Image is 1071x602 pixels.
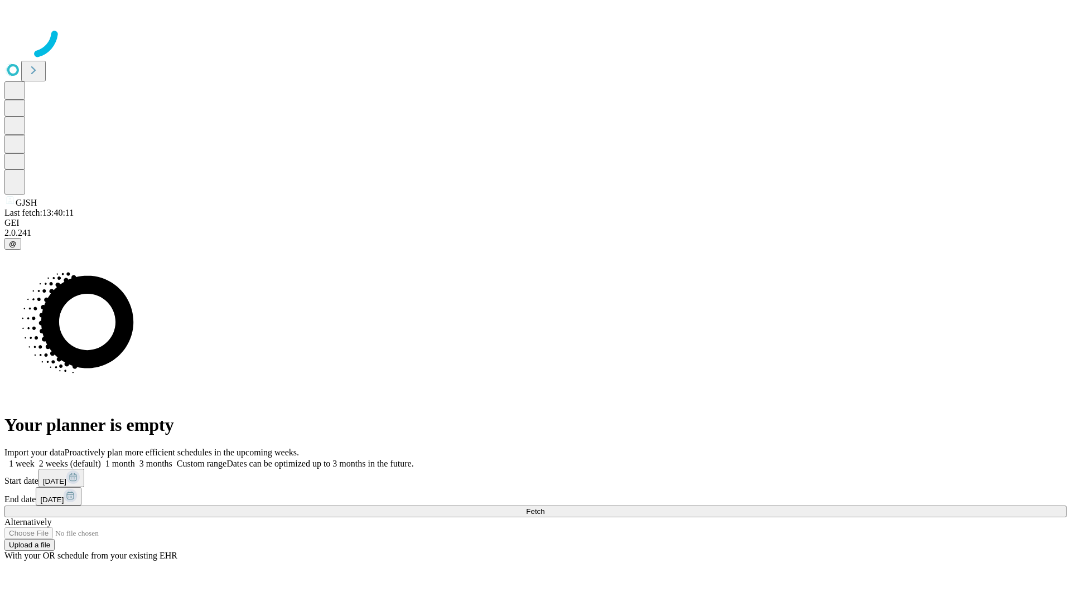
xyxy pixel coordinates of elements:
[4,228,1067,238] div: 2.0.241
[139,459,172,468] span: 3 months
[4,539,55,551] button: Upload a file
[4,517,51,527] span: Alternatively
[43,477,66,486] span: [DATE]
[4,208,74,217] span: Last fetch: 13:40:11
[4,551,177,560] span: With your OR schedule from your existing EHR
[4,448,65,457] span: Import your data
[4,218,1067,228] div: GEI
[4,415,1067,435] h1: Your planner is empty
[4,487,1067,506] div: End date
[4,238,21,250] button: @
[177,459,226,468] span: Custom range
[4,469,1067,487] div: Start date
[526,507,544,516] span: Fetch
[9,240,17,248] span: @
[36,487,81,506] button: [DATE]
[16,198,37,207] span: GJSH
[38,469,84,487] button: [DATE]
[4,506,1067,517] button: Fetch
[226,459,413,468] span: Dates can be optimized up to 3 months in the future.
[9,459,35,468] span: 1 week
[65,448,299,457] span: Proactively plan more efficient schedules in the upcoming weeks.
[39,459,101,468] span: 2 weeks (default)
[40,496,64,504] span: [DATE]
[105,459,135,468] span: 1 month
